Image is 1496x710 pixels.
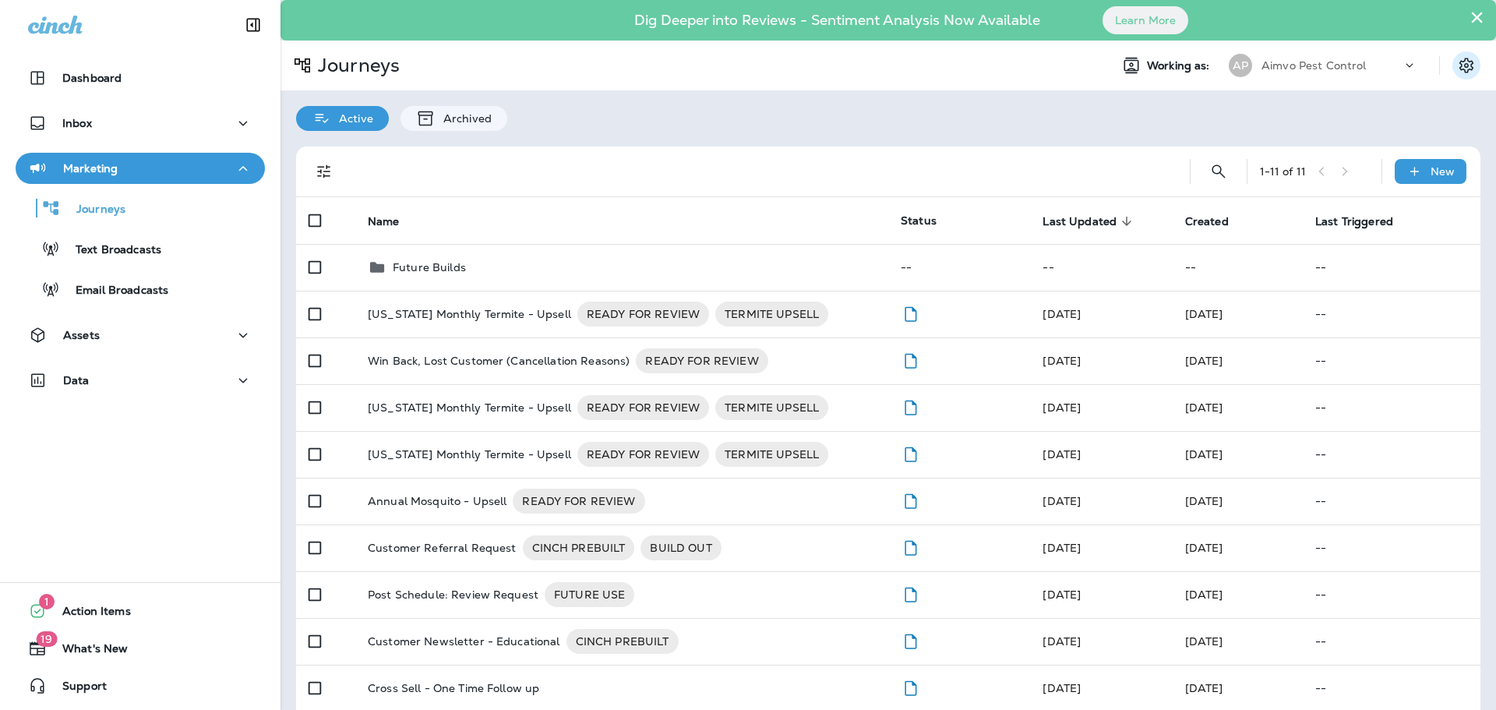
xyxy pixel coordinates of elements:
[16,192,265,224] button: Journeys
[16,320,265,351] button: Assets
[331,112,373,125] p: Active
[1043,307,1081,321] span: Frank Carreno
[545,582,634,607] div: FUTURE USE
[1431,165,1455,178] p: New
[1185,307,1223,321] span: Frank Carreno
[368,302,571,327] p: [US_STATE] Monthly Termite - Upsell
[1315,448,1468,461] p: --
[1043,354,1081,368] span: Frank Carreno
[577,306,709,322] span: READY FOR REVIEW
[436,112,492,125] p: Archived
[231,9,275,41] button: Collapse Sidebar
[1229,54,1252,77] div: AP
[1043,214,1137,228] span: Last Updated
[901,633,920,647] span: Draft
[368,489,506,514] p: Annual Mosquito - Upsell
[1043,401,1081,415] span: Frank Carreno
[1185,541,1223,555] span: Frank Carreno
[901,446,920,460] span: Draft
[1303,244,1480,291] td: --
[1147,59,1213,72] span: Working as:
[368,442,571,467] p: [US_STATE] Monthly Termite - Upsell
[901,352,920,366] span: Draft
[566,634,679,649] span: CINCH PREBUILT
[901,399,920,413] span: Draft
[61,203,125,217] p: Journeys
[1185,681,1223,695] span: Frank Carreno
[1043,541,1081,555] span: Frank Carreno
[715,395,828,420] div: TERMITE UPSELL
[368,215,400,228] span: Name
[1260,165,1306,178] div: 1 - 11 of 11
[523,540,635,556] span: CINCH PREBUILT
[589,18,1085,23] p: Dig Deeper into Reviews - Sentiment Analysis Now Available
[1030,244,1172,291] td: --
[901,680,920,694] span: Draft
[16,153,265,184] button: Marketing
[1185,401,1223,415] span: Frank Carreno
[1315,214,1413,228] span: Last Triggered
[62,117,92,129] p: Inbox
[16,670,265,701] button: Support
[368,682,539,694] p: Cross Sell - One Time Follow up
[368,629,560,654] p: Customer Newsletter - Educational
[1315,495,1468,507] p: --
[901,306,920,320] span: Draft
[715,447,828,462] span: TERMITE UPSELL
[309,156,340,187] button: Filters
[393,261,466,274] p: Future Builds
[901,539,920,553] span: Draft
[1043,215,1117,228] span: Last Updated
[16,365,265,396] button: Data
[715,400,828,415] span: TERMITE UPSELL
[1185,354,1223,368] span: Frank Carreno
[545,587,634,602] span: FUTURE USE
[715,442,828,467] div: TERMITE UPSELL
[640,540,721,556] span: BUILD OUT
[1203,156,1234,187] button: Search Journeys
[312,54,400,77] p: Journeys
[1185,214,1249,228] span: Created
[1315,401,1468,414] p: --
[577,302,709,327] div: READY FOR REVIEW
[715,306,828,322] span: TERMITE UPSELL
[1315,542,1468,554] p: --
[1185,494,1223,508] span: Frank Carreno
[63,329,100,341] p: Assets
[1185,447,1223,461] span: Frank Carreno
[1185,215,1229,228] span: Created
[1173,244,1303,291] td: --
[1315,215,1393,228] span: Last Triggered
[368,214,420,228] span: Name
[1043,681,1081,695] span: Frank Carreno
[901,214,937,228] span: Status
[1043,494,1081,508] span: Frank Carreno
[901,586,920,600] span: Draft
[16,108,265,139] button: Inbox
[1315,355,1468,367] p: --
[63,374,90,387] p: Data
[39,594,55,609] span: 1
[640,535,721,560] div: BUILD OUT
[1261,59,1367,72] p: Aimvo Pest Control
[16,633,265,664] button: 19What's New
[715,302,828,327] div: TERMITE UPSELL
[16,595,265,627] button: 1Action Items
[513,493,644,509] span: READY FOR REVIEW
[62,72,122,84] p: Dashboard
[16,232,265,265] button: Text Broadcasts
[513,489,644,514] div: READY FOR REVIEW
[60,284,168,298] p: Email Broadcasts
[1315,635,1468,648] p: --
[368,395,571,420] p: [US_STATE] Monthly Termite - Upsell
[368,535,517,560] p: Customer Referral Request
[901,493,920,507] span: Draft
[1043,588,1081,602] span: Frank Carreno
[368,348,630,373] p: Win Back, Lost Customer (Cancellation Reasons)
[36,631,57,647] span: 19
[368,582,538,607] p: Post Schedule: Review Request
[16,273,265,306] button: Email Broadcasts
[1185,634,1223,648] span: Frank Carreno
[63,162,118,175] p: Marketing
[577,447,709,462] span: READY FOR REVIEW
